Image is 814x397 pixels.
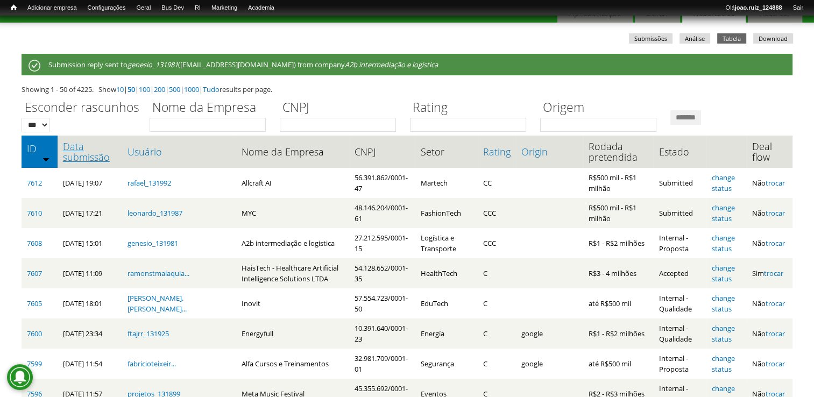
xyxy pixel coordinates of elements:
td: até R$500 mil [583,349,653,379]
td: C [478,318,516,349]
td: Energía [415,318,478,349]
a: Configurações [82,3,131,13]
a: Sair [787,3,809,13]
img: ordem crescente [43,155,49,162]
a: 1000 [184,84,199,94]
td: HaisTech - Healthcare Artificial Intelligence Solutions LTDA [236,258,349,288]
a: trocar [766,208,785,218]
a: 7605 [27,299,42,308]
th: Setor [415,136,478,168]
em: genesio_131981 [128,60,178,69]
a: Data submissão [63,141,117,162]
a: fabricioteixeir... [128,359,176,368]
label: Nome da Empresa [150,98,273,118]
div: Submission reply sent to ([EMAIL_ADDRESS][DOMAIN_NAME]) from company [22,54,792,75]
a: trocar [766,359,785,368]
td: C [478,349,516,379]
a: ftajrr_131925 [128,329,169,338]
a: change status [712,323,735,344]
td: google [516,349,583,379]
td: Sim [747,258,792,288]
a: Academia [243,3,280,13]
td: C [478,258,516,288]
a: [PERSON_NAME].[PERSON_NAME]... [128,293,187,314]
td: Energyfull [236,318,349,349]
td: Martech [415,168,478,198]
a: Origin [521,146,577,157]
a: change status [712,203,735,223]
th: Estado [653,136,706,168]
td: R$3 - 4 milhões [583,258,653,288]
a: Adicionar empresa [22,3,82,13]
a: 200 [154,84,165,94]
a: 7612 [27,178,42,188]
a: change status [712,233,735,253]
a: trocar [766,178,785,188]
td: Submitted [653,168,706,198]
td: 54.128.652/0001-35 [349,258,415,288]
a: ramonstmalaquia... [128,268,189,278]
td: Não [747,228,792,258]
a: 50 [128,84,135,94]
a: 7600 [27,329,42,338]
td: 48.146.204/0001-61 [349,198,415,228]
td: CCC [478,198,516,228]
td: 56.391.862/0001-47 [349,168,415,198]
a: genesio_131981 [128,238,178,248]
label: Origem [540,98,663,118]
td: C [478,288,516,318]
td: Alfa Cursos e Treinamentos [236,349,349,379]
td: 57.554.723/0001-50 [349,288,415,318]
td: 27.212.595/0001-15 [349,228,415,258]
td: Accepted [653,258,706,288]
a: Análise [679,33,710,44]
a: Tudo [203,84,220,94]
a: Geral [131,3,156,13]
td: até R$500 mil [583,288,653,318]
td: A2b intermediação e logistica [236,228,349,258]
td: [DATE] 17:21 [58,198,122,228]
label: Esconder rascunhos [22,98,143,118]
a: Submissões [629,33,673,44]
th: Rodada pretendida [583,136,653,168]
td: Segurança [415,349,478,379]
a: change status [712,173,735,193]
a: 7608 [27,238,42,248]
a: rafael_131992 [128,178,171,188]
a: change status [712,293,735,314]
a: 10 [116,84,124,94]
a: Olájoao.ruiz_124888 [720,3,787,13]
a: leonardo_131987 [128,208,182,218]
td: HealthTech [415,258,478,288]
a: Usuário [128,146,231,157]
a: Rating [483,146,511,157]
td: R$1 - R$2 milhões [583,318,653,349]
td: Não [747,288,792,318]
td: CC [478,168,516,198]
a: Download [753,33,793,44]
a: 7610 [27,208,42,218]
td: Logística e Transporte [415,228,478,258]
a: change status [712,353,735,374]
td: Não [747,198,792,228]
td: Submitted [653,198,706,228]
td: [DATE] 11:09 [58,258,122,288]
td: EduTech [415,288,478,318]
a: trocar [766,238,785,248]
td: 32.981.709/0001-01 [349,349,415,379]
td: [DATE] 18:01 [58,288,122,318]
th: Deal flow [747,136,792,168]
td: Inovit [236,288,349,318]
a: 7607 [27,268,42,278]
th: CNPJ [349,136,415,168]
td: MYC [236,198,349,228]
a: Tabela [717,33,746,44]
label: CNPJ [280,98,403,118]
td: [DATE] 15:01 [58,228,122,258]
td: 10.391.640/0001-23 [349,318,415,349]
td: Internal - Proposta [653,349,706,379]
strong: joao.ruiz_124888 [735,4,782,11]
div: Showing 1 - 50 of 4225. Show | | | | | | results per page. [22,84,792,95]
td: Allcraft AI [236,168,349,198]
a: Marketing [206,3,243,13]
